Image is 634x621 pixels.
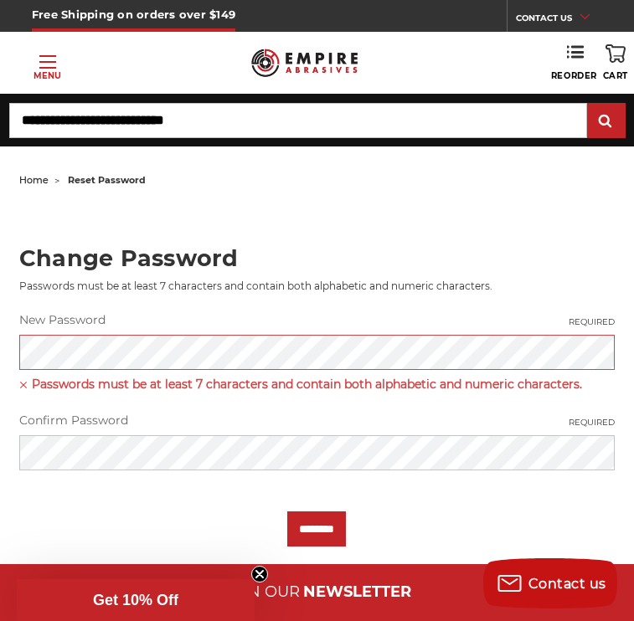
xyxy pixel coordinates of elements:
small: Required [569,316,615,328]
span: JOIN OUR [224,583,300,601]
span: reset password [68,174,146,186]
a: CONTACT US [516,8,602,32]
a: Cart [603,44,628,81]
img: Empire Abrasives [251,42,358,84]
button: Close teaser [251,566,268,583]
a: Reorder [551,44,597,81]
span: Passwords must be at least 7 characters and contain both alphabetic and numeric characters. [19,374,615,394]
a: home [19,174,49,186]
label: New Password [19,311,615,329]
span: Toggle menu [39,61,56,63]
h2: Change Password [19,247,615,269]
small: Required [569,416,615,429]
span: Cart [603,70,628,81]
input: Submit [590,105,623,138]
label: Confirm Password [19,412,615,429]
p: Menu [34,69,61,82]
div: Get 10% OffClose teaser [17,579,255,621]
span: Reorder [551,70,597,81]
button: Contact us [483,558,617,608]
span: Get 10% Off [93,592,178,608]
p: Passwords must be at least 7 characters and contain both alphabetic and numeric characters. [19,279,615,294]
span: NEWSLETTER [303,583,411,601]
span: Contact us [528,576,606,592]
